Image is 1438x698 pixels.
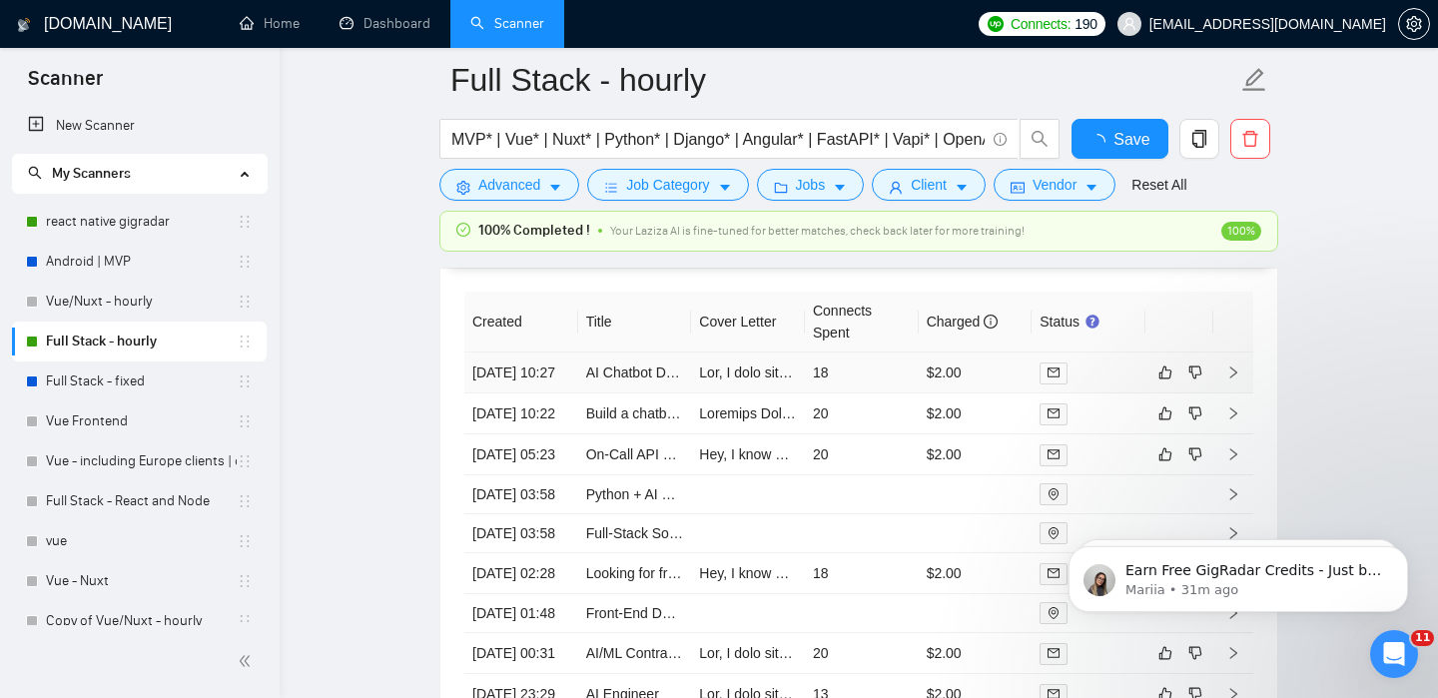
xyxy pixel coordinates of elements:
span: Client [911,174,947,196]
li: Full Stack - React and Node [12,481,267,521]
a: Full Stack - hourly [46,322,237,361]
span: like [1158,364,1172,380]
span: like [1158,645,1172,661]
td: 18 [805,352,919,393]
a: Full Stack - fixed [46,361,237,401]
td: AI/ML Contractor (Vector Databases, RAG, LLMs) [578,633,692,674]
a: Front-End Developer for AI-Powered Veterinary KPI Dashboard (MVP) [586,605,1022,621]
span: check-circle [456,223,470,237]
span: caret-down [1084,180,1098,195]
span: holder [237,533,253,549]
span: right [1226,406,1240,420]
span: My Scanners [52,165,131,182]
li: Full Stack - fixed [12,361,267,401]
td: $2.00 [919,553,1033,594]
td: [DATE] 00:31 [464,633,578,674]
a: Vue/Nuxt - hourly [46,282,237,322]
span: delete [1231,130,1269,148]
span: info-circle [994,133,1007,146]
span: holder [237,453,253,469]
td: AI Chatbot Developer – OpenAI + Coaching Program Integration [578,352,692,393]
span: dislike [1188,446,1202,462]
span: holder [237,573,253,589]
a: Vue - including Europe clients | only search title [46,441,237,481]
td: 20 [805,393,919,434]
a: New Scanner [28,106,251,146]
img: logo [17,9,31,41]
button: barsJob Categorycaret-down [587,169,748,201]
a: Looking for front end or full stack dev to turn 9 page Figma design into web app [586,565,1077,581]
span: like [1158,405,1172,421]
td: [DATE] 03:58 [464,514,578,553]
td: $2.00 [919,393,1033,434]
span: holder [237,254,253,270]
span: holder [237,294,253,310]
span: Scanner [12,64,119,106]
button: folderJobscaret-down [757,169,865,201]
span: Jobs [796,174,826,196]
a: Copy of Vue/Nuxt - hourly [46,601,237,641]
span: search [28,166,42,180]
a: homeHome [240,15,300,32]
span: mail [1048,407,1060,419]
span: 100% [1221,222,1261,241]
th: Status [1032,292,1145,352]
li: New Scanner [12,106,267,146]
th: Title [578,292,692,352]
a: vue [46,521,237,561]
span: holder [237,493,253,509]
a: AI Chatbot Developer – OpenAI + Coaching Program Integration [586,364,986,380]
li: vue [12,521,267,561]
span: Vendor [1033,174,1077,196]
span: Charged [927,314,999,330]
th: Created [464,292,578,352]
span: user [889,180,903,195]
span: setting [456,180,470,195]
button: Save [1072,119,1168,159]
span: holder [237,334,253,349]
span: Advanced [478,174,540,196]
button: dislike [1183,442,1207,466]
span: search [1021,130,1059,148]
td: [DATE] 10:22 [464,393,578,434]
td: [DATE] 10:27 [464,352,578,393]
button: like [1153,360,1177,384]
li: Full Stack - hourly [12,322,267,361]
li: Vue - including Europe clients | only search title [12,441,267,481]
td: 20 [805,434,919,475]
li: Copy of Vue/Nuxt - hourly [12,601,267,641]
li: Vue Frontend [12,401,267,441]
span: environment [1048,488,1060,500]
span: holder [237,413,253,429]
td: $2.00 [919,633,1033,674]
div: Tooltip anchor [1083,313,1101,331]
button: setting [1398,8,1430,40]
li: react native gigradar [12,202,267,242]
button: dislike [1183,401,1207,425]
a: On-Call API Monitor (11pm–7am CST, Daily) [586,446,862,462]
button: like [1153,442,1177,466]
th: Connects Spent [805,292,919,352]
td: On-Call API Monitor (11pm–7am CST, Daily) [578,434,692,475]
span: Save [1113,127,1149,152]
span: right [1226,487,1240,501]
a: Build a chatbot for our customers [586,405,791,421]
li: Vue - Nuxt [12,561,267,601]
li: Vue/Nuxt - hourly [12,282,267,322]
span: edit [1241,67,1267,93]
a: Full-Stack Software Engineer for Next.js + Nest.js Web App [586,525,953,541]
span: folder [774,180,788,195]
span: dislike [1188,405,1202,421]
span: mail [1048,366,1060,378]
th: Cover Letter [691,292,805,352]
span: Connects: [1011,13,1071,35]
a: react native gigradar [46,202,237,242]
button: dislike [1183,360,1207,384]
span: holder [237,613,253,629]
td: [DATE] 05:23 [464,434,578,475]
span: caret-down [548,180,562,195]
span: mail [1048,647,1060,659]
td: $2.00 [919,352,1033,393]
